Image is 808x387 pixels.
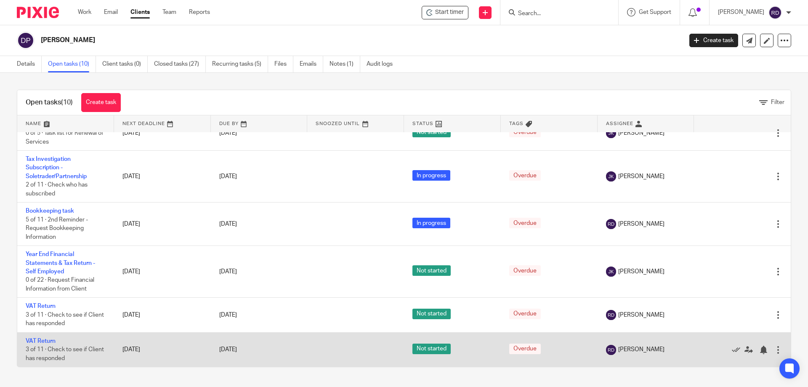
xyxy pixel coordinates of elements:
span: 3 of 11 · Check to see if Client has responded [26,312,104,327]
span: [PERSON_NAME] [618,345,664,354]
a: Closed tasks (27) [154,56,206,72]
img: svg%3E [606,128,616,138]
img: svg%3E [606,171,616,181]
a: Team [162,8,176,16]
a: Tax Investigation Subscription - Soletrader/Partnership [26,156,87,179]
td: [DATE] [114,298,211,332]
span: Overdue [509,265,541,276]
span: 0 of 22 · Request Financial Information from Client [26,278,94,292]
a: Files [274,56,293,72]
a: VAT Return [26,338,56,344]
span: [PERSON_NAME] [618,220,664,228]
span: [DATE] [219,347,237,353]
img: svg%3E [606,219,616,229]
a: Clients [130,8,150,16]
a: Create task [81,93,121,112]
span: 3 of 11 · Check to see if Client has responded [26,347,104,361]
h1: Open tasks [26,98,73,107]
td: [DATE] [114,151,211,203]
span: Snoozed Until [316,121,360,126]
a: VAT Return [26,303,56,309]
img: svg%3E [606,267,616,277]
span: Filter [771,99,784,105]
a: Email [104,8,118,16]
a: Client tasks (0) [102,56,148,72]
img: svg%3E [606,345,616,355]
span: In progress [412,170,450,181]
input: Search [517,10,593,18]
a: Recurring tasks (5) [212,56,268,72]
span: [PERSON_NAME] [618,172,664,181]
a: Emails [300,56,323,72]
span: Not started [412,309,451,319]
span: [PERSON_NAME] [618,129,664,137]
span: Status [412,121,433,126]
h2: [PERSON_NAME] [41,36,550,45]
span: Not started [412,344,451,354]
span: [DATE] [219,173,237,179]
a: Audit logs [367,56,399,72]
a: Open tasks (10) [48,56,96,72]
span: [PERSON_NAME] [618,267,664,276]
a: Mark as done [732,345,744,354]
span: 2 of 11 · Check who has subscribed [26,182,88,197]
span: [PERSON_NAME] [618,311,664,319]
span: In progress [412,218,450,228]
a: Work [78,8,91,16]
span: Overdue [509,344,541,354]
span: Overdue [509,218,541,228]
p: [PERSON_NAME] [718,8,764,16]
span: 5 of 11 · 2nd Reminder - Request Bookkeeping Information [26,217,88,240]
span: [DATE] [219,130,237,136]
img: svg%3E [768,6,782,19]
div: Dowd, Patrick [422,6,468,19]
td: [DATE] [114,332,211,367]
span: 0 of 5 · Task list for Renewal of Services [26,130,104,145]
span: Overdue [509,309,541,319]
span: Tags [509,121,524,126]
a: Year End Financial Statements & Tax Return - Self Employed [26,251,95,275]
a: Create task [689,34,738,47]
span: [DATE] [219,269,237,275]
a: Bookkeeping task [26,208,74,214]
a: Reports [189,8,210,16]
span: (10) [61,99,73,106]
a: Details [17,56,42,72]
span: Overdue [509,170,541,181]
span: Start timer [435,8,464,17]
td: [DATE] [114,246,211,298]
img: Pixie [17,7,59,18]
img: svg%3E [17,32,35,49]
img: svg%3E [606,310,616,320]
span: Not started [412,265,451,276]
span: [DATE] [219,221,237,227]
td: [DATE] [114,116,211,150]
span: [DATE] [219,312,237,318]
a: Notes (1) [330,56,360,72]
span: Get Support [639,9,671,15]
td: [DATE] [114,203,211,246]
